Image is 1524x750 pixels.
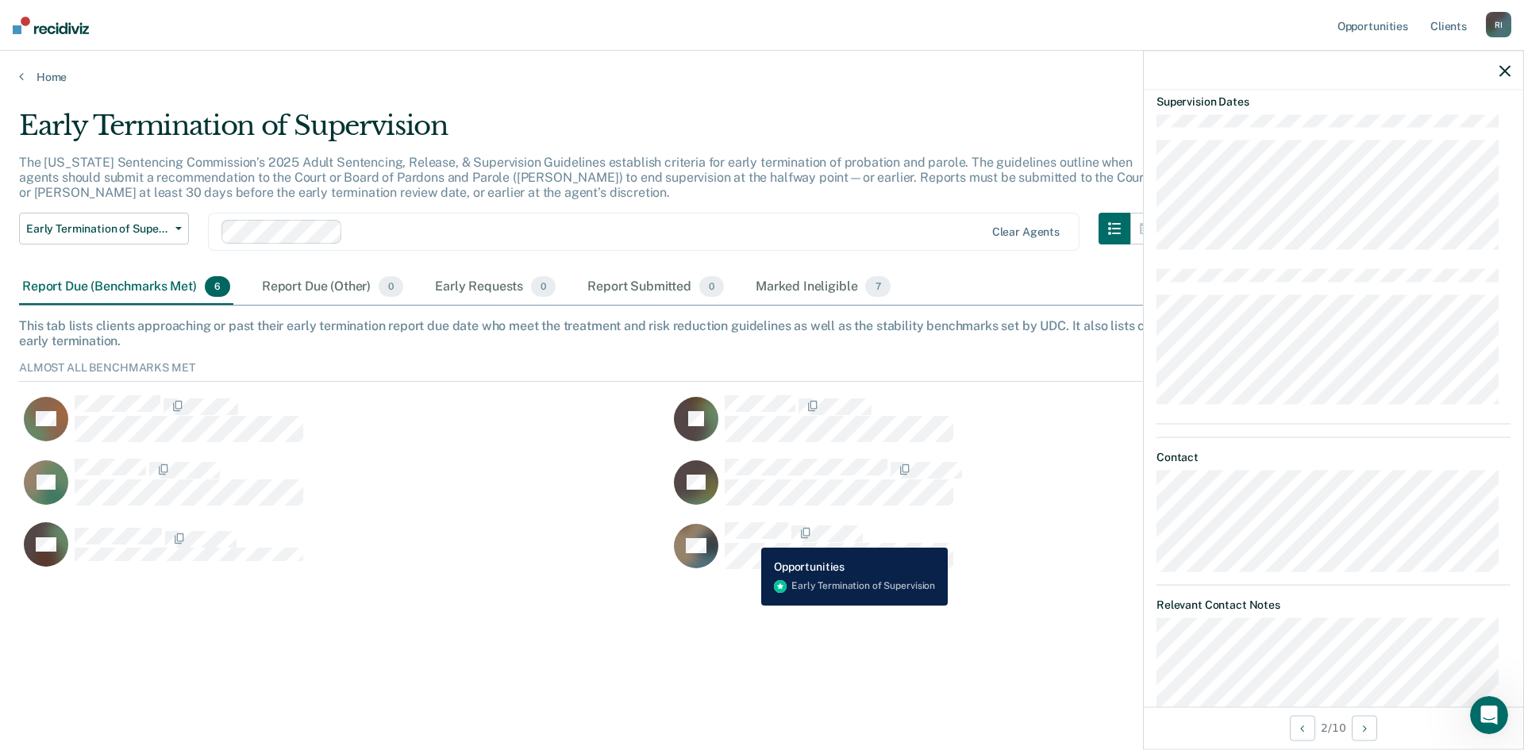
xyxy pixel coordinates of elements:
span: 0 [531,276,556,297]
div: CaseloadOpportunityCell-214602 [19,458,669,521]
span: Early Termination of Supervision [26,222,169,236]
dt: Supervision Dates [1156,94,1511,108]
img: Recidiviz [13,17,89,34]
button: Next Opportunity [1352,715,1377,740]
a: Home [19,70,1505,84]
span: 6 [205,276,230,297]
div: Early Requests [432,270,559,305]
dt: Relevant Contact Notes [1156,598,1511,612]
div: Clear agents [992,225,1060,239]
div: Report Due (Benchmarks Met) [19,270,233,305]
div: 2 / 10 [1144,706,1523,748]
div: Report Submitted [584,270,727,305]
dt: Contact [1156,450,1511,463]
div: Almost All Benchmarks Met [19,361,1505,382]
span: 7 [865,276,890,297]
div: CaseloadOpportunityCell-198305 [669,458,1319,521]
button: Previous Opportunity [1290,715,1315,740]
div: CaseloadOpportunityCell-148349 [19,521,669,585]
div: R I [1486,12,1511,37]
p: The [US_STATE] Sentencing Commission’s 2025 Adult Sentencing, Release, & Supervision Guidelines e... [19,155,1149,200]
div: CaseloadOpportunityCell-253540 [19,394,669,458]
div: Early Termination of Supervision [19,110,1162,155]
div: Report Due (Other) [259,270,406,305]
div: This tab lists clients approaching or past their early termination report due date who meet the t... [19,318,1505,348]
span: 0 [379,276,403,297]
iframe: Intercom live chat [1470,696,1508,734]
div: CaseloadOpportunityCell-227792 [669,394,1319,458]
div: CaseloadOpportunityCell-244313 [669,521,1319,585]
span: 0 [699,276,724,297]
div: Marked Ineligible [752,270,894,305]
